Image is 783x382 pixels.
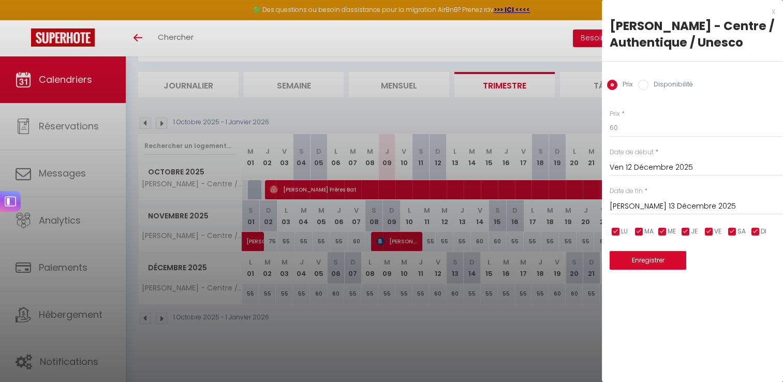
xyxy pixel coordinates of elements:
label: Prix [610,109,620,119]
span: LU [621,227,628,237]
span: DI [761,227,766,237]
div: [PERSON_NAME] - Centre / Authentique / Unesco [610,18,775,51]
label: Disponibilité [648,80,693,91]
span: MA [644,227,654,237]
label: Date de fin [610,186,643,196]
span: ME [668,227,676,237]
div: x [602,5,775,18]
button: Enregistrer [610,251,686,270]
span: SA [737,227,746,237]
span: JE [691,227,698,237]
label: Date de début [610,148,654,157]
label: Prix [617,80,633,91]
span: VE [714,227,721,237]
